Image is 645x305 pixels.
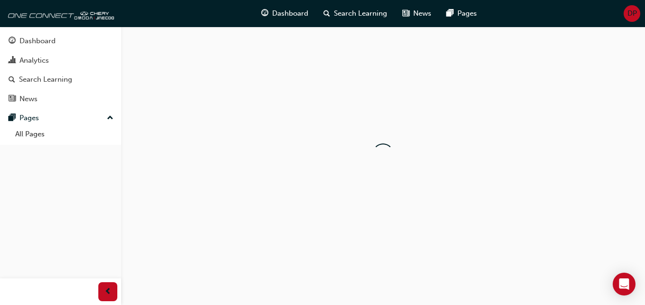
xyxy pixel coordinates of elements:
a: search-iconSearch Learning [316,4,395,23]
div: News [19,94,38,105]
div: Analytics [19,55,49,66]
a: pages-iconPages [439,4,484,23]
a: Analytics [4,52,117,69]
span: search-icon [323,8,330,19]
div: Search Learning [19,74,72,85]
a: Dashboard [4,32,117,50]
span: pages-icon [446,8,454,19]
span: guage-icon [261,8,268,19]
a: All Pages [11,127,117,142]
div: Open Intercom Messenger [613,273,636,295]
div: Pages [19,113,39,124]
button: DashboardAnalyticsSearch LearningNews [4,30,117,109]
span: up-icon [107,112,114,124]
span: news-icon [402,8,409,19]
span: guage-icon [9,37,16,46]
span: pages-icon [9,114,16,123]
span: chart-icon [9,57,16,65]
img: oneconnect [5,4,114,23]
span: Pages [457,8,477,19]
a: guage-iconDashboard [254,4,316,23]
a: News [4,90,117,108]
a: Search Learning [4,71,117,88]
button: DP [624,5,640,22]
span: prev-icon [104,286,112,298]
span: Search Learning [334,8,387,19]
span: Dashboard [272,8,308,19]
button: Pages [4,109,117,127]
span: News [413,8,431,19]
span: DP [627,8,637,19]
a: news-iconNews [395,4,439,23]
span: search-icon [9,76,15,84]
span: news-icon [9,95,16,104]
div: Dashboard [19,36,56,47]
